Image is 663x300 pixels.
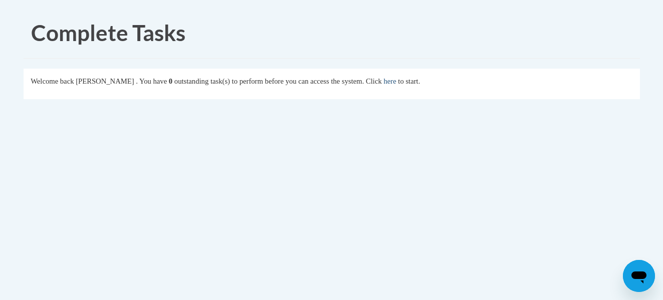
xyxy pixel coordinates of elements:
iframe: Button to launch messaging window [623,260,655,292]
span: outstanding task(s) to perform before you can access the system. Click [174,77,382,85]
span: Complete Tasks [31,20,185,46]
span: to start. [398,77,420,85]
span: . You have [136,77,167,85]
span: Welcome back [31,77,74,85]
span: [PERSON_NAME] [76,77,134,85]
span: 0 [169,77,172,85]
a: here [383,77,396,85]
